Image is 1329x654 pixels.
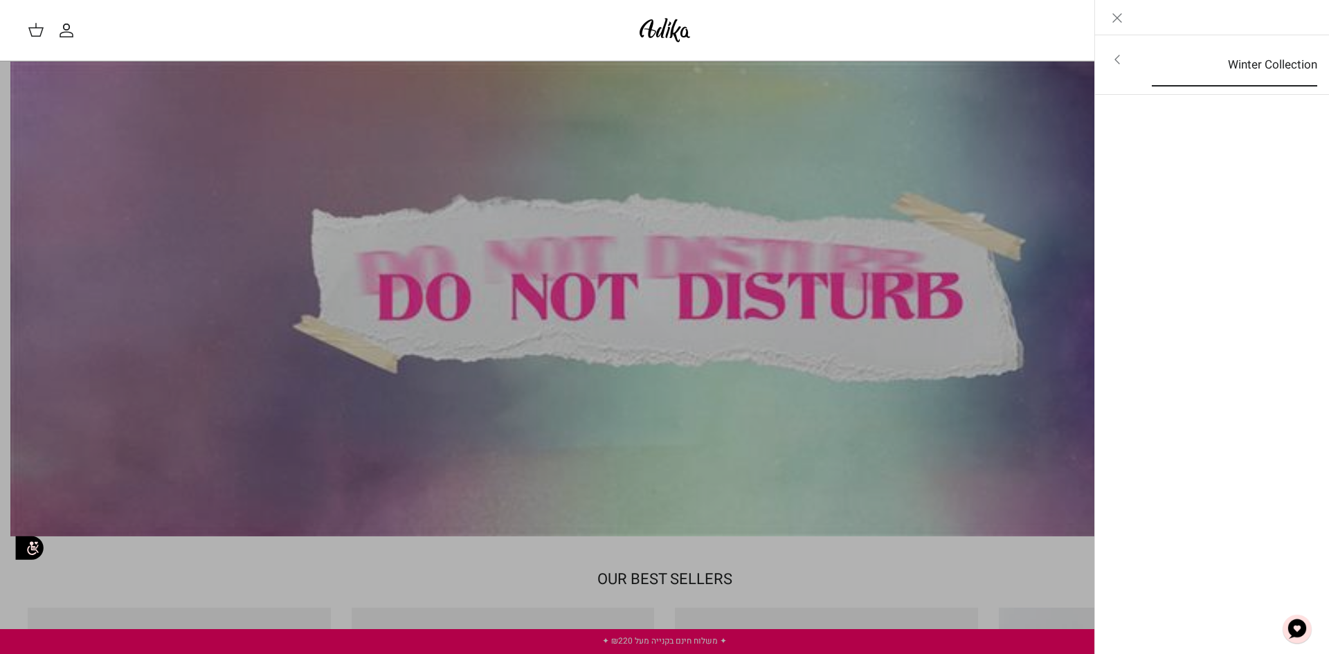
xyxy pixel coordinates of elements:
[635,14,694,46] img: Adika IL
[58,22,80,39] a: החשבון שלי
[1276,608,1318,650] button: צ'אט
[10,529,48,567] img: accessibility_icon02.svg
